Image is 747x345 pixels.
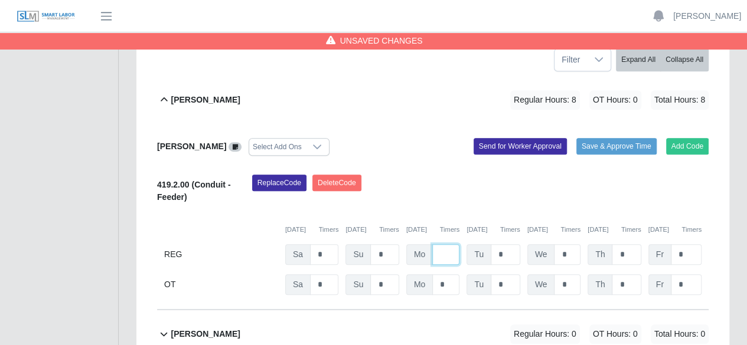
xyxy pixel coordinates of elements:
[510,90,580,110] span: Regular Hours: 8
[527,274,555,295] span: We
[406,225,459,235] div: [DATE]
[621,225,641,235] button: Timers
[467,225,520,235] div: [DATE]
[345,225,399,235] div: [DATE]
[379,225,399,235] button: Timers
[285,274,311,295] span: Sa
[319,225,339,235] button: Timers
[648,225,702,235] div: [DATE]
[616,48,661,71] button: Expand All
[588,225,641,235] div: [DATE]
[510,324,580,344] span: Regular Hours: 0
[660,48,709,71] button: Collapse All
[651,90,709,110] span: Total Hours: 8
[285,244,311,265] span: Sa
[527,244,555,265] span: We
[171,328,240,340] b: [PERSON_NAME]
[467,274,491,295] span: Tu
[157,76,709,124] button: [PERSON_NAME] Regular Hours: 8 OT Hours: 0 Total Hours: 8
[588,244,612,265] span: Th
[406,244,433,265] span: Mo
[500,225,520,235] button: Timers
[681,225,702,235] button: Timers
[648,244,671,265] span: Fr
[345,244,371,265] span: Su
[17,10,76,23] img: SLM Logo
[345,274,371,295] span: Su
[576,138,657,155] button: Save & Approve Time
[312,175,361,191] button: DeleteCode
[651,324,709,344] span: Total Hours: 0
[673,10,741,22] a: [PERSON_NAME]
[249,139,305,155] div: Select Add Ons
[474,138,567,155] button: Send for Worker Approval
[252,175,306,191] button: ReplaceCode
[164,244,278,265] div: REG
[554,49,587,71] span: Filter
[157,180,230,202] b: 419.2.00 (Conduit - Feeder)
[648,274,671,295] span: Fr
[589,90,641,110] span: OT Hours: 0
[439,225,459,235] button: Timers
[229,142,242,151] a: View/Edit Notes
[285,225,338,235] div: [DATE]
[589,324,641,344] span: OT Hours: 0
[527,225,580,235] div: [DATE]
[157,142,226,151] b: [PERSON_NAME]
[616,48,709,71] div: bulk actions
[666,138,709,155] button: Add Code
[340,35,423,47] span: Unsaved Changes
[467,244,491,265] span: Tu
[560,225,580,235] button: Timers
[588,274,612,295] span: Th
[164,274,278,295] div: OT
[406,274,433,295] span: Mo
[171,94,240,106] b: [PERSON_NAME]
